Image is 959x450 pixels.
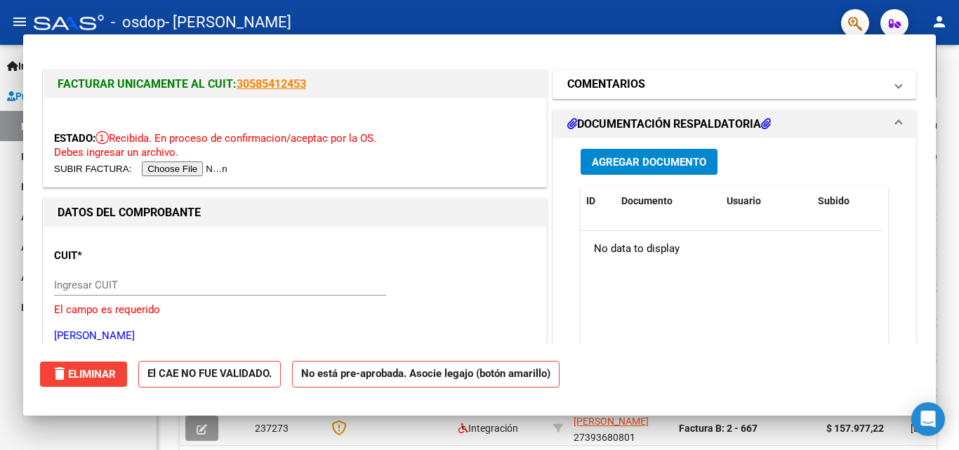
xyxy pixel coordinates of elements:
strong: DATOS DEL COMPROBANTE [58,206,201,219]
h1: COMENTARIOS [567,76,645,93]
div: DOCUMENTACIÓN RESPALDATORIA [553,138,915,430]
mat-icon: person [931,13,948,30]
span: 237273 [255,423,289,434]
p: [PERSON_NAME] [54,328,536,344]
span: Documento [621,195,673,206]
strong: El CAE NO FUE VALIDADO. [138,361,281,388]
a: 30585412453 [237,77,306,91]
span: FACTURAR UNICAMENTE AL CUIT: [58,77,237,91]
span: Integración [458,423,518,434]
span: [DATE] [911,423,939,434]
p: El campo es requerido [54,302,536,318]
span: - osdop [111,7,165,38]
span: Agregar Documento [592,156,706,168]
mat-icon: delete [51,365,68,382]
datatable-header-cell: Documento [616,186,721,216]
h1: DOCUMENTACIÓN RESPALDATORIA [567,116,771,133]
span: - [PERSON_NAME] [165,7,291,38]
mat-expansion-panel-header: COMENTARIOS [553,70,915,98]
datatable-header-cell: Usuario [721,186,812,216]
div: No data to display [581,231,883,266]
strong: $ 157.977,22 [826,423,884,434]
span: Prestadores / Proveedores [7,88,135,104]
mat-icon: menu [11,13,28,30]
strong: No está pre-aprobada. Asocie legajo (botón amarillo) [292,361,560,388]
span: Usuario [727,195,761,206]
span: Recibida. En proceso de confirmacion/aceptac por la OS. [95,132,376,145]
datatable-header-cell: ID [581,186,616,216]
div: Open Intercom Messenger [911,402,945,436]
span: Eliminar [51,368,116,380]
span: [PERSON_NAME] [574,416,649,427]
div: 27393680801 [574,413,668,443]
mat-expansion-panel-header: DOCUMENTACIÓN RESPALDATORIA [553,110,915,138]
span: ID [586,195,595,206]
datatable-header-cell: Subido [812,186,882,216]
span: Inicio [7,58,43,74]
datatable-header-cell: Acción [882,186,953,216]
span: ESTADO: [54,132,95,145]
button: Eliminar [40,362,127,387]
button: Agregar Documento [581,149,717,175]
span: Subido [818,195,849,206]
strong: Factura B: 2 - 667 [679,423,758,434]
p: Debes ingresar un archivo. [54,145,536,161]
p: CUIT [54,248,199,264]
